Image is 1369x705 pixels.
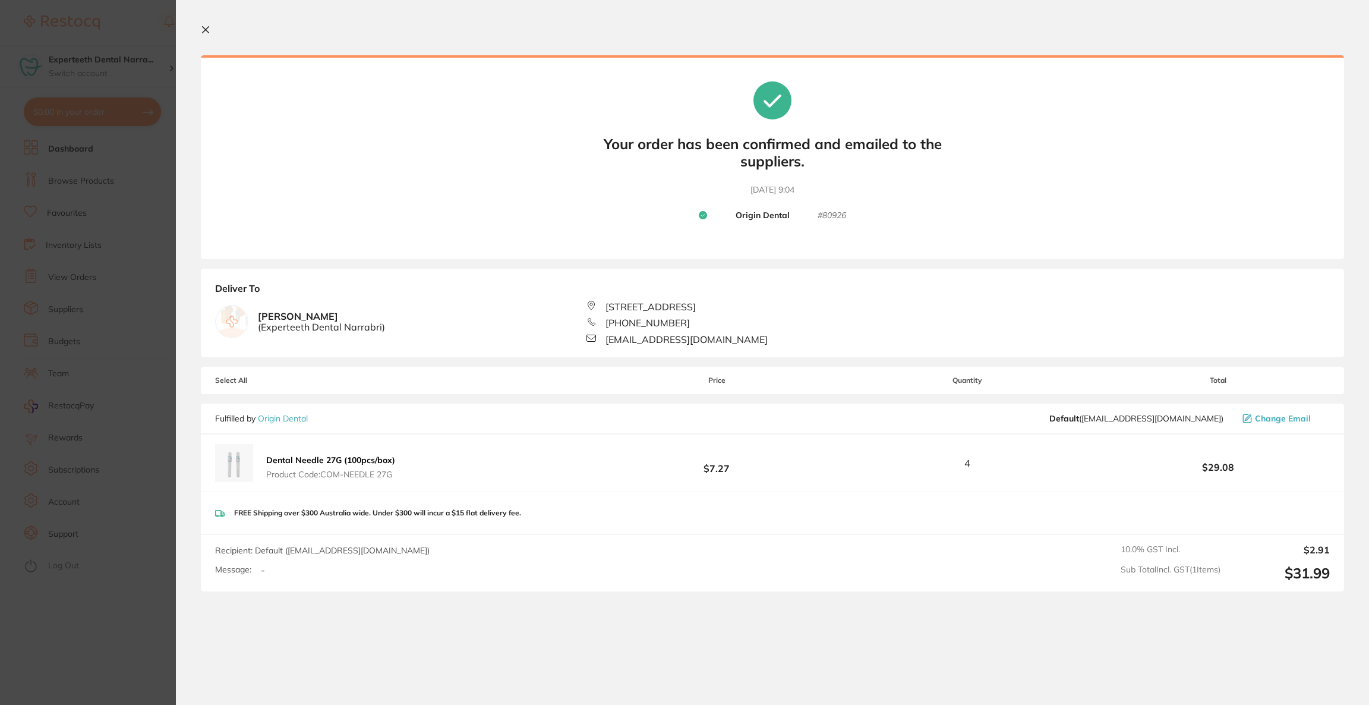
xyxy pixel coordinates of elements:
[594,136,951,170] b: Your order has been confirmed and emailed to the suppliers.
[1230,565,1330,582] output: $31.99
[216,306,248,338] img: empty.jpg
[234,509,521,517] p: FREE Shipping over $300 Australia wide. Under $300 will incur a $15 flat delivery fee.
[258,311,385,333] b: [PERSON_NAME]
[1049,414,1223,423] span: info@origindental.com.au
[818,210,846,221] small: # 80926
[215,283,1330,301] b: Deliver To
[215,565,251,575] label: Message:
[258,322,385,332] span: ( Experteeth Dental Narrabri )
[215,414,308,423] p: Fulfilled by
[605,334,768,345] span: [EMAIL_ADDRESS][DOMAIN_NAME]
[266,455,395,465] b: Dental Needle 27G (100pcs/box)
[266,470,395,479] span: Product Code: COM-NEEDLE 27G
[1107,376,1330,385] span: Total
[1107,462,1330,473] b: $29.08
[215,376,334,385] span: Select All
[261,565,265,575] p: -
[605,376,828,385] span: Price
[605,301,696,312] span: [STREET_ADDRESS]
[736,210,790,221] b: Origin Dental
[215,545,430,556] span: Recipient: Default ( [EMAIL_ADDRESS][DOMAIN_NAME] )
[1230,545,1330,555] output: $2.91
[1239,413,1330,424] button: Change Email
[1049,413,1079,424] b: Default
[1121,565,1220,582] span: Sub Total Incl. GST ( 1 Items)
[258,413,308,424] a: Origin Dental
[215,444,253,482] img: a2wzZzBxag
[263,455,399,480] button: Dental Needle 27G (100pcs/box) Product Code:COM-NEEDLE 27G
[964,458,970,468] span: 4
[828,376,1107,385] span: Quantity
[605,317,690,328] span: [PHONE_NUMBER]
[1121,545,1220,555] span: 10.0 % GST Incl.
[1255,414,1311,423] span: Change Email
[605,452,828,474] b: $7.27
